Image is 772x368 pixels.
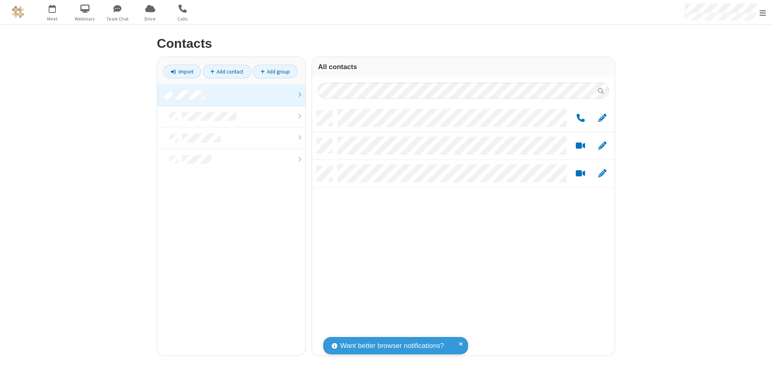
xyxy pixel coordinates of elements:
[70,15,100,22] span: Webinars
[103,15,133,22] span: Team Chat
[594,113,610,123] button: Edit
[312,104,615,356] div: grid
[168,15,198,22] span: Calls
[253,65,298,78] a: Add group
[135,15,165,22] span: Drive
[157,37,615,51] h2: Contacts
[573,113,588,123] button: Call by phone
[163,65,201,78] a: Import
[12,6,24,18] img: QA Selenium DO NOT DELETE OR CHANGE
[573,141,588,151] button: Start a video meeting
[340,341,444,351] span: Want better browser notifications?
[594,141,610,151] button: Edit
[203,65,251,78] a: Add contact
[318,63,609,71] h3: All contacts
[573,169,588,179] button: Start a video meeting
[37,15,68,22] span: Meet
[594,169,610,179] button: Edit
